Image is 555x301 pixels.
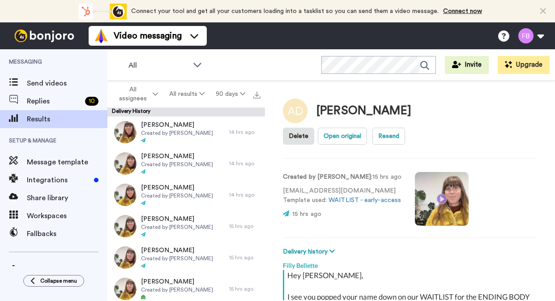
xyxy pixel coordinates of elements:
a: [PERSON_NAME]Created by [PERSON_NAME]14 hrs ago [107,179,265,211]
div: 14 hrs ago [229,129,260,136]
span: Integrations [27,175,90,185]
span: Created by [PERSON_NAME] [141,192,213,199]
button: Delete [283,128,314,145]
button: Resend [372,128,405,145]
button: Invite [445,56,489,74]
button: Collapse menu [23,275,84,287]
span: Created by [PERSON_NAME] [141,286,213,293]
button: All assignees [109,82,164,107]
span: [PERSON_NAME] [141,215,213,224]
a: Connect now [443,8,482,14]
span: Fallbacks [27,228,107,239]
button: Upgrade [498,56,550,74]
span: Share library [27,193,107,203]
button: 90 days [210,86,251,102]
span: Collapse menu [40,277,77,284]
span: Connect your tool and get all your customers loading into a tasklist so you can send them a video... [131,8,439,14]
span: [PERSON_NAME] [141,246,213,255]
div: 15 hrs ago [229,285,260,292]
img: 3136a74d-ec99-44ff-a3f0-f7013a5f5c6c-thumb.jpg [114,278,137,300]
span: Settings [27,265,107,275]
img: 45a7d032-3dd2-4e14-be9d-3e98277be104-thumb.jpg [114,215,137,237]
p: [EMAIL_ADDRESS][DOMAIN_NAME] Template used: [283,186,401,205]
button: Delivery history [283,247,337,257]
div: Delivery History [107,107,265,116]
a: WAITLIST - early-access [329,197,401,203]
span: Created by [PERSON_NAME] [141,161,213,168]
div: [PERSON_NAME] [316,104,411,117]
div: animation [77,4,127,19]
span: All [128,60,188,71]
img: 26944b4e-dad9-4c16-b98c-2e416be147cb-thumb.jpg [114,184,137,206]
img: b7fbb4a2-7f68-4ddc-9984-d52dff86ba8d-thumb.jpg [114,152,137,175]
div: Filly Bellette [283,257,537,270]
span: Replies [27,96,81,107]
button: Export all results that match these filters now. [251,87,263,101]
strong: Created by [PERSON_NAME] [283,174,371,180]
img: 9ab66fda-6036-4194-84d6-74ffadc27c3e-thumb.jpg [114,121,137,143]
div: 10 [85,97,98,106]
div: 14 hrs ago [229,160,260,167]
a: [PERSON_NAME]Created by [PERSON_NAME]14 hrs ago [107,148,265,179]
span: Created by [PERSON_NAME] [141,255,213,262]
span: 15 hrs ago [292,211,321,217]
span: Created by [PERSON_NAME] [141,224,213,231]
button: Open original [318,128,367,145]
span: Workspaces [27,211,107,221]
span: Send videos [27,78,107,89]
span: [PERSON_NAME] [141,120,213,129]
img: Image of Alison Devitt [283,99,307,123]
img: bj-logo-header-white.svg [11,30,78,42]
button: All results [164,86,210,102]
div: 14 hrs ago [229,191,260,198]
a: [PERSON_NAME]Created by [PERSON_NAME]15 hrs ago [107,242,265,273]
span: Message template [27,157,107,168]
span: [PERSON_NAME] [141,183,213,192]
span: Results [27,114,107,125]
span: [PERSON_NAME] [141,277,213,286]
p: : 15 hrs ago [283,172,401,182]
div: 15 hrs ago [229,223,260,230]
a: [PERSON_NAME]Created by [PERSON_NAME]15 hrs ago [107,211,265,242]
img: export.svg [253,91,260,99]
span: Video messaging [114,30,182,42]
span: Created by [PERSON_NAME] [141,129,213,137]
span: All assignees [115,85,151,103]
img: vm-color.svg [94,29,108,43]
span: [PERSON_NAME] [141,152,213,161]
img: 1d0c9761-46f1-4693-b2eb-a9e219e86beb-thumb.jpg [114,246,137,269]
a: [PERSON_NAME]Created by [PERSON_NAME]14 hrs ago [107,116,265,148]
div: 15 hrs ago [229,254,260,261]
